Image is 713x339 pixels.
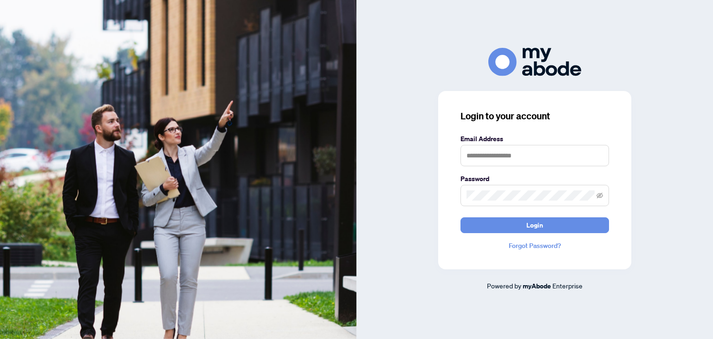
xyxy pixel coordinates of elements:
h3: Login to your account [460,110,609,123]
span: Powered by [487,281,521,290]
label: Email Address [460,134,609,144]
label: Password [460,174,609,184]
img: ma-logo [488,48,581,76]
span: Login [526,218,543,233]
button: Login [460,217,609,233]
a: myAbode [523,281,551,291]
span: eye-invisible [596,192,603,199]
a: Forgot Password? [460,241,609,251]
span: Enterprise [552,281,583,290]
